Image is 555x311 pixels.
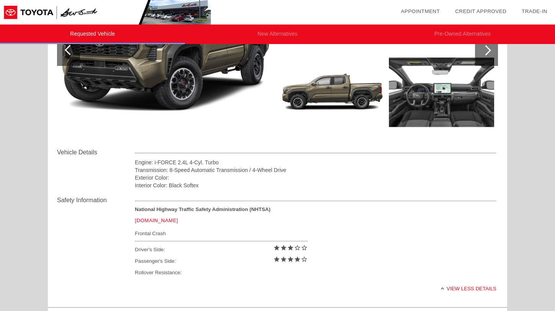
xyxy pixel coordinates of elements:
div: Driver's Side: [135,244,307,255]
i: star [287,244,294,251]
i: star [280,244,287,251]
div: Interior Color: Black Softex [135,182,496,189]
a: Credit Approved [455,8,506,14]
i: star_border [301,256,308,263]
div: Vehicle Details [57,148,135,157]
a: Appointment [401,8,440,14]
i: star [287,256,294,263]
i: star [273,256,280,263]
i: star [294,256,301,263]
img: 2025tot092002881_1280_12.png [389,53,494,132]
div: Transmission: 8-Speed Automatic Transmission / 4-Wheel Drive [135,166,496,174]
div: Engine: i-FORCE 2.4L 4-Cyl. Turbo [135,159,496,166]
div: Passenger's Side: [135,255,307,267]
div: Safety Information [57,196,135,205]
i: star [280,256,287,263]
strong: National Highway Traffic Safety Administration (NHTSA) [135,206,270,212]
a: [DOMAIN_NAME] [135,218,178,223]
i: star_border [301,244,308,251]
img: cc_2025tot092002901_03_1280_6x1.png [280,53,385,132]
li: New Alternatives [185,25,370,44]
a: Trade-In [522,8,547,14]
i: star_border [294,244,301,251]
div: Rollover Resistance: [135,267,307,278]
div: Exterior Color: [135,174,496,182]
div: Frontal Crash [135,229,307,238]
div: View less details [135,279,496,298]
li: Pre-Owned Alternatives [370,25,555,44]
i: star [273,244,280,251]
